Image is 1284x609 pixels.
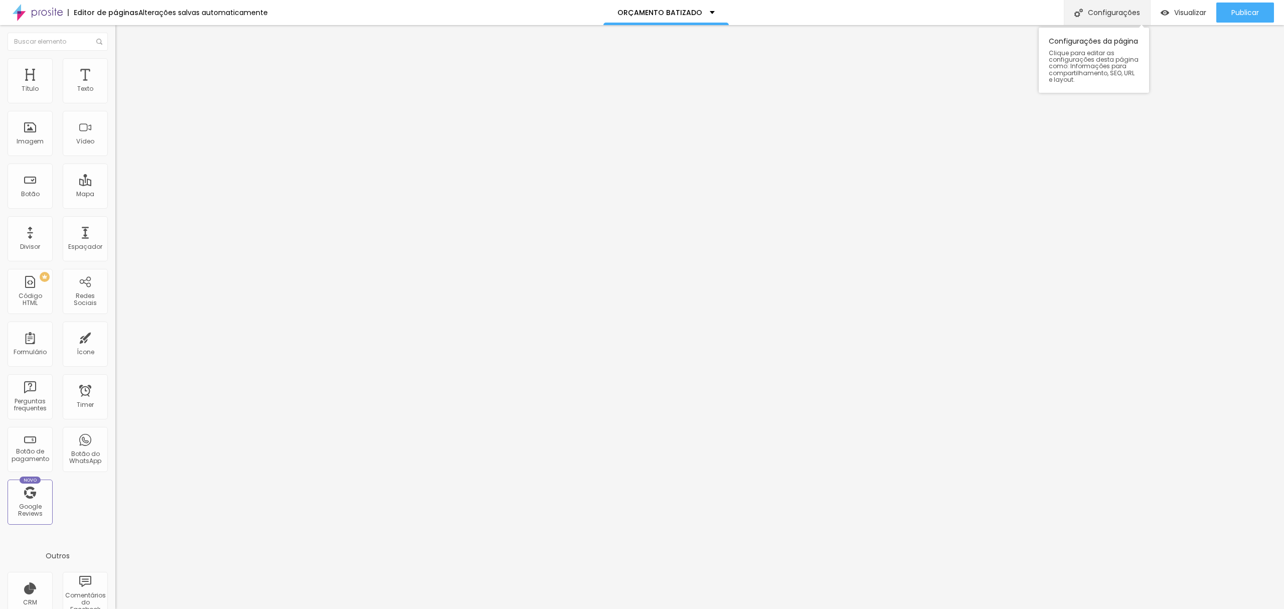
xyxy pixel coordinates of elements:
span: Publicar [1231,9,1259,17]
div: Configurações da página [1039,28,1149,93]
img: Icone [1074,9,1083,17]
div: Título [22,85,39,92]
div: Texto [77,85,93,92]
div: Vídeo [76,138,94,145]
div: Redes Sociais [65,292,105,307]
div: Botão [21,191,40,198]
div: Espaçador [68,243,102,250]
div: Mapa [76,191,94,198]
div: Editor de páginas [68,9,138,16]
div: Botão de pagamento [10,448,50,463]
div: Imagem [17,138,44,145]
div: Google Reviews [10,503,50,518]
iframe: Editor [115,25,1284,609]
input: Buscar elemento [8,33,108,51]
div: Timer [77,401,94,408]
button: Publicar [1216,3,1274,23]
button: Visualizar [1151,3,1216,23]
div: CRM [23,599,37,606]
div: Alterações salvas automaticamente [138,9,268,16]
div: Divisor [20,243,40,250]
img: view-1.svg [1161,9,1169,17]
span: Clique para editar as configurações desta página como: Informações para compartilhamento, SEO, UR... [1049,50,1139,83]
p: ORÇAMENTO BATIZADO [617,9,702,16]
div: Código HTML [10,292,50,307]
span: Visualizar [1174,9,1206,17]
div: Novo [20,477,41,484]
div: Ícone [77,349,94,356]
img: Icone [96,39,102,45]
div: Botão do WhatsApp [65,450,105,465]
div: Formulário [14,349,47,356]
div: Perguntas frequentes [10,398,50,412]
